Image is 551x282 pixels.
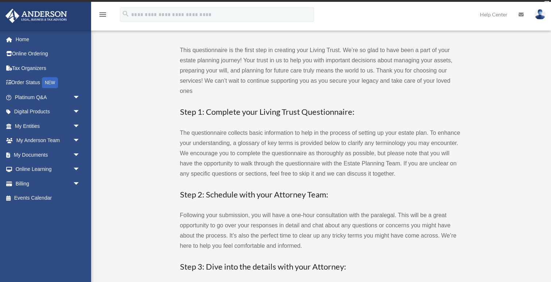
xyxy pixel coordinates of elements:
div: NEW [42,77,58,88]
div: close [544,1,549,5]
span: arrow_drop_down [73,148,87,162]
span: arrow_drop_down [73,176,87,191]
h3: Step 2: Schedule with your Attorney Team: [180,189,461,200]
a: Order StatusNEW [5,75,91,90]
a: My Anderson Teamarrow_drop_down [5,133,91,148]
a: Tax Organizers [5,61,91,75]
a: Events Calendar [5,191,91,205]
a: Digital Productsarrow_drop_down [5,105,91,119]
p: This questionnaire is the first step in creating your Living Trust. We’re so glad to have been a ... [180,45,461,96]
img: User Pic [535,9,546,20]
a: My Entitiesarrow_drop_down [5,119,91,133]
a: My Documentsarrow_drop_down [5,148,91,162]
h3: Step 3: Dive into the details with your Attorney: [180,261,461,273]
i: search [122,10,130,18]
a: menu [98,13,107,19]
span: arrow_drop_down [73,105,87,120]
h3: Step 1: Complete your Living Trust Questionnaire: [180,106,461,118]
p: Following your submission, you will have a one-hour consultation with the paralegal. This will be... [180,210,461,251]
p: The questionnaire collects basic information to help in the process of setting up your estate pla... [180,128,461,179]
i: menu [98,10,107,19]
a: Home [5,32,91,47]
a: Online Ordering [5,47,91,61]
a: Online Learningarrow_drop_down [5,162,91,177]
span: arrow_drop_down [73,90,87,105]
span: arrow_drop_down [73,162,87,177]
span: arrow_drop_down [73,119,87,134]
a: Platinum Q&Aarrow_drop_down [5,90,91,105]
img: Anderson Advisors Platinum Portal [3,9,69,23]
span: arrow_drop_down [73,133,87,148]
a: Billingarrow_drop_down [5,176,91,191]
